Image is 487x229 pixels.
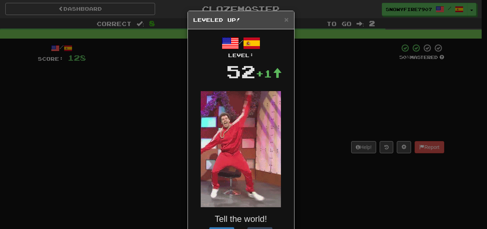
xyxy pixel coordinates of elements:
div: Level: [193,52,289,59]
button: Close [284,16,288,23]
h5: Leveled Up! [193,16,289,24]
div: / [193,35,289,59]
h3: Tell the world! [193,214,289,224]
div: +1 [256,66,282,81]
div: 52 [226,59,256,84]
span: × [284,15,288,24]
img: red-jumpsuit-0a91143f7507d151a8271621424c3ee7c84adcb3b18e0b5e75c121a86a6f61d6.gif [201,91,281,207]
